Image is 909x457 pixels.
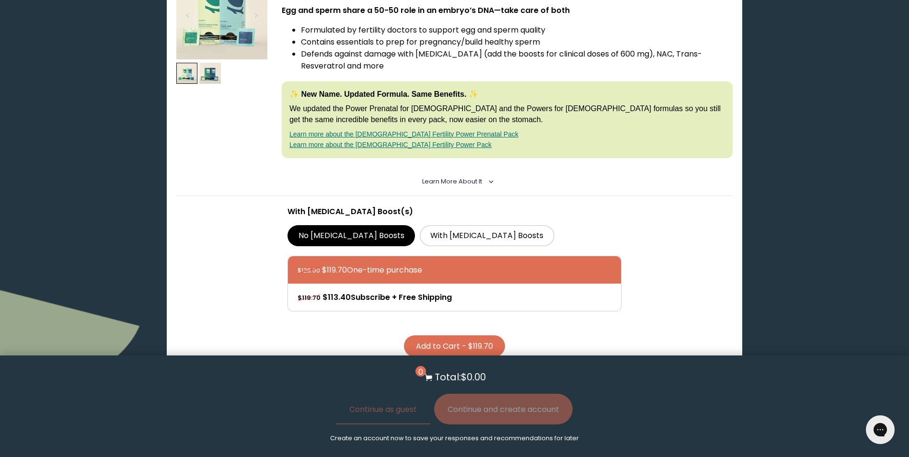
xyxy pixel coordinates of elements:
label: With [MEDICAL_DATA] Boosts [420,225,554,246]
p: Total: $0.00 [435,370,486,384]
summary: Learn More About it < [422,177,487,186]
strong: ✨ New Name. Updated Formula. Same Benefits. ✨ [289,90,478,98]
span: Learn More About it [422,177,482,185]
button: Continue and create account [434,394,573,424]
button: Add to Cart - $119.70 [404,335,505,357]
img: thumbnail image [176,63,198,84]
p: With [MEDICAL_DATA] Boost(s) [288,206,621,217]
img: thumbnail image [199,63,221,84]
li: Contains essentials to prep for pregnancy/build healthy sperm [301,36,733,48]
p: Create an account now to save your responses and recommendations for later [330,434,579,443]
a: Learn more about the [DEMOGRAPHIC_DATA] Fertility Power Prenatal Pack [289,130,518,138]
button: Continue as guest [336,394,430,424]
li: Defends against damage with [MEDICAL_DATA] (add the boosts for clinical doses of 600 mg), NAC, Tr... [301,48,733,72]
p: We updated the Power Prenatal for [DEMOGRAPHIC_DATA] and the Powers for [DEMOGRAPHIC_DATA] formul... [289,103,725,125]
strong: Egg and sperm share a 50-50 role in an embryo’s DNA—take care of both [282,5,570,16]
li: Formulated by fertility doctors to support egg and sperm quality [301,24,733,36]
i: < [485,179,494,184]
a: Learn more about the [DEMOGRAPHIC_DATA] Fertility Power Pack [289,141,492,149]
span: 0 [415,366,426,377]
label: No [MEDICAL_DATA] Boosts [288,225,415,246]
iframe: Gorgias live chat messenger [861,412,899,447]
